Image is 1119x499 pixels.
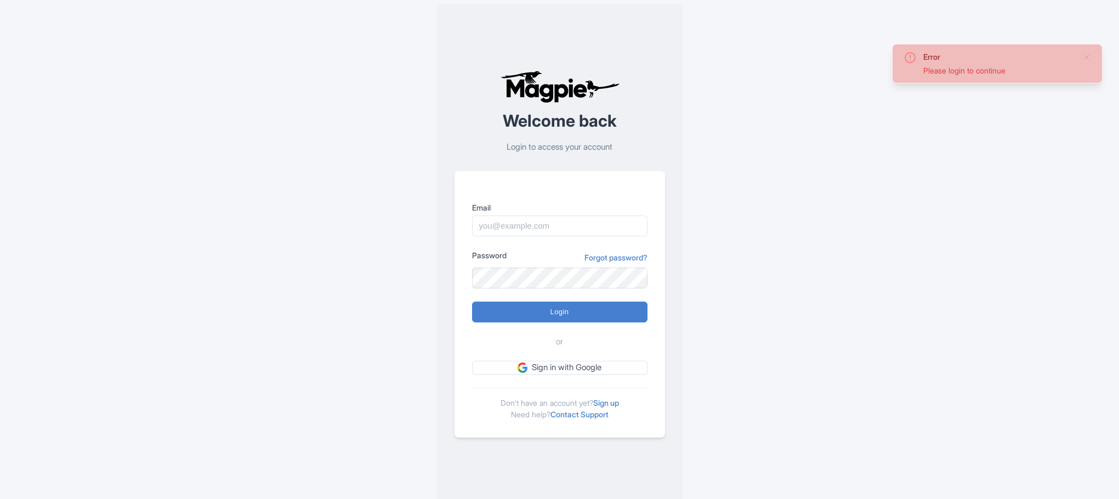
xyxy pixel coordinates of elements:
[472,216,647,236] input: you@example.com
[498,70,621,103] img: logo-ab69f6fb50320c5b225c76a69d11143b.png
[472,388,647,420] div: Don't have an account yet? Need help?
[550,410,609,419] a: Contact Support
[923,51,1073,63] div: Error
[472,250,507,261] label: Password
[923,65,1073,76] div: Please login to continue
[472,302,647,322] input: Login
[593,398,619,407] a: Sign up
[472,202,647,213] label: Email
[518,362,527,372] img: google.svg
[455,141,665,154] p: Login to access your account
[472,361,647,375] a: Sign in with Google
[455,112,665,130] h2: Welcome back
[556,336,563,348] span: or
[1082,51,1091,64] button: Close
[584,252,647,263] a: Forgot password?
